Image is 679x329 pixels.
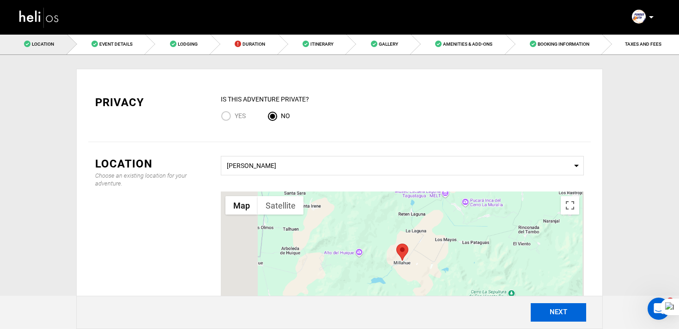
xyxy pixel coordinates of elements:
[227,159,578,170] span: [PERSON_NAME]
[281,112,290,120] span: No
[178,42,198,47] span: Lodging
[95,172,207,187] div: Choose an existing location for your adventure.
[258,196,303,215] button: Show satellite imagery
[625,42,661,47] span: TAXES AND FEES
[99,42,133,47] span: Event Details
[667,298,674,305] span: 1
[95,95,207,110] div: Privacy
[18,5,60,30] img: heli-logo
[531,303,586,322] button: NEXT
[561,196,579,215] button: Toggle fullscreen view
[221,156,584,175] span: Select box activate
[95,156,207,172] div: Location
[225,196,258,215] button: Show street map
[379,42,398,47] span: Gallery
[648,298,670,320] iframe: Intercom live chat
[235,112,246,120] span: Yes
[538,42,589,47] span: Booking Information
[443,42,492,47] span: Amenities & Add-Ons
[32,42,54,47] span: Location
[310,42,333,47] span: Itinerary
[242,42,265,47] span: Duration
[632,10,646,24] img: img_4ecfe53a2424d03c48d5c479737e21a3.png
[221,95,584,104] div: IS this Adventure Private?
